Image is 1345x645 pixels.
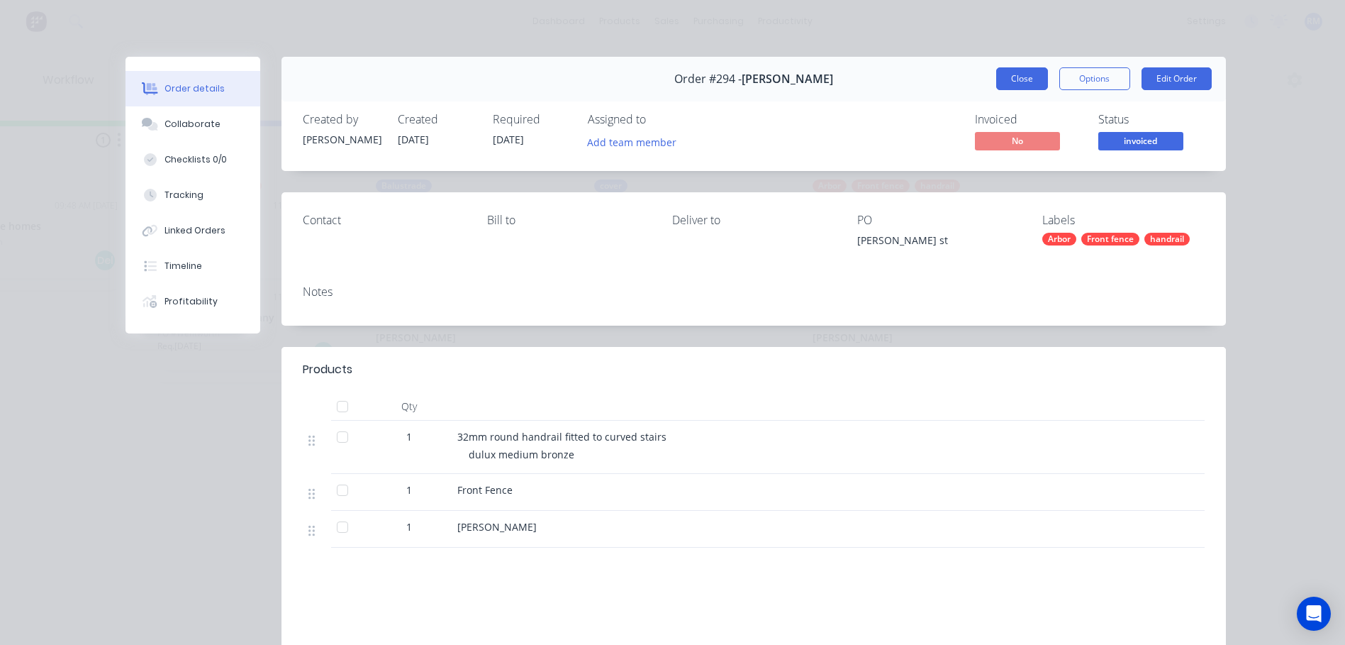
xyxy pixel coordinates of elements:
div: Invoiced [975,113,1081,126]
span: [PERSON_NAME] [457,520,537,534]
div: Collaborate [164,118,221,131]
span: No [975,132,1060,150]
div: Products [303,361,352,378]
span: [DATE] [493,133,524,146]
div: Notes [303,285,1205,299]
div: Required [493,113,571,126]
div: [PERSON_NAME] [303,132,381,147]
span: 1 [406,483,412,497]
div: Profitability [164,295,218,308]
button: Collaborate [125,106,260,142]
span: 1 [406,519,412,534]
div: Front fence [1081,233,1139,246]
span: [PERSON_NAME] [742,72,833,86]
div: Checklists 0/0 [164,153,227,166]
div: Linked Orders [164,224,225,237]
span: invoiced [1098,132,1183,150]
span: [DATE] [398,133,429,146]
button: Options [1059,67,1130,90]
span: 32mm round handrail fitted to curved stairs [457,430,666,443]
span: 1 [406,429,412,444]
div: Qty [367,392,452,421]
div: PO [857,214,1020,227]
span: Order #294 - [674,72,742,86]
div: handrail [1144,233,1190,246]
div: Assigned to [588,113,730,126]
div: Order details [164,82,225,95]
button: Add team member [579,132,683,151]
button: Profitability [125,284,260,319]
div: Arbor [1042,233,1076,246]
div: Labels [1042,214,1205,227]
div: Status [1098,113,1205,126]
button: Checklists 0/0 [125,142,260,177]
div: Created by [303,113,381,126]
div: Created [398,113,476,126]
div: Timeline [164,260,202,272]
button: invoiced [1098,132,1183,153]
div: Open Intercom Messenger [1297,597,1331,631]
div: [PERSON_NAME] st [857,233,1020,253]
button: Timeline [125,248,260,284]
div: Tracking [164,189,203,202]
span: Front Fence [457,483,513,497]
button: Close [996,67,1048,90]
div: Deliver to [672,214,835,227]
div: Contact [303,214,465,227]
span: dulux medium bronze [469,448,574,461]
button: Linked Orders [125,213,260,248]
button: Edit Order [1142,67,1212,90]
div: Bill to [487,214,649,227]
button: Add team member [588,132,684,151]
button: Tracking [125,177,260,213]
button: Order details [125,71,260,106]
